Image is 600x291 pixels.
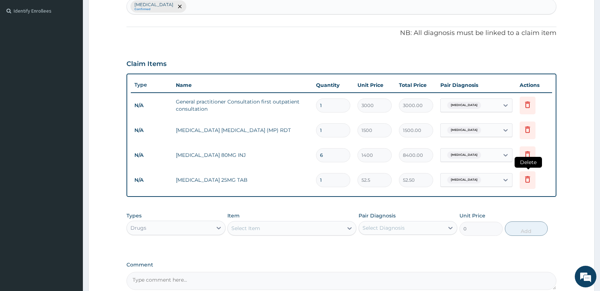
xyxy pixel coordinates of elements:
[37,40,121,50] div: Chat with us now
[363,224,405,232] div: Select Diagnosis
[447,151,481,159] span: [MEDICAL_DATA]
[447,176,481,184] span: [MEDICAL_DATA]
[359,212,396,219] label: Pair Diagnosis
[131,124,172,137] td: N/A
[354,78,395,92] th: Unit Price
[227,212,240,219] label: Item
[395,78,437,92] th: Total Price
[42,91,99,164] span: We're online!
[134,2,173,8] p: [MEDICAL_DATA]
[505,221,548,236] button: Add
[447,127,481,134] span: [MEDICAL_DATA]
[177,3,183,10] span: remove selection option
[126,28,556,38] p: NB: All diagnosis must be linked to a claim item
[172,78,312,92] th: Name
[447,102,481,109] span: [MEDICAL_DATA]
[126,213,142,219] label: Types
[131,78,172,92] th: Type
[516,78,552,92] th: Actions
[13,36,29,54] img: d_794563401_company_1708531726252_794563401
[172,123,312,137] td: [MEDICAL_DATA] [MEDICAL_DATA] (MP) RDT
[172,173,312,187] td: [MEDICAL_DATA] 25MG TAB
[130,224,146,232] div: Drugs
[126,262,556,268] label: Comment
[437,78,516,92] th: Pair Diagnosis
[131,149,172,162] td: N/A
[131,173,172,187] td: N/A
[118,4,135,21] div: Minimize live chat window
[515,157,542,168] span: Delete
[4,197,137,222] textarea: Type your message and hit 'Enter'
[134,8,173,11] small: Confirmed
[172,94,312,116] td: General practitioner Consultation first outpatient consultation
[126,60,166,68] h3: Claim Items
[172,148,312,162] td: [MEDICAL_DATA] 80MG INJ
[312,78,354,92] th: Quantity
[231,225,260,232] div: Select Item
[131,99,172,112] td: N/A
[459,212,485,219] label: Unit Price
